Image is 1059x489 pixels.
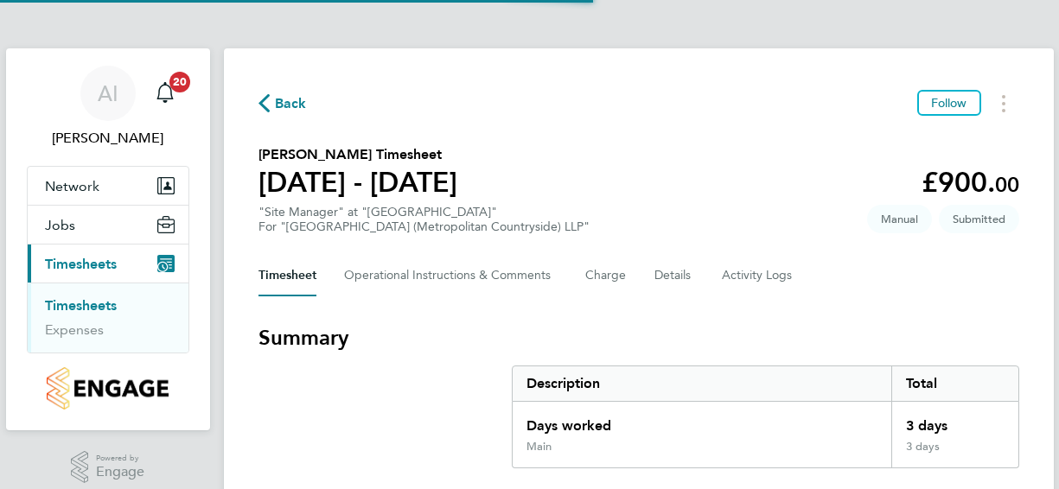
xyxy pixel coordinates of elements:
button: Operational Instructions & Comments [344,255,558,296]
button: Timesheets Menu [988,90,1019,117]
h1: [DATE] - [DATE] [258,165,457,200]
app-decimal: £900. [922,166,1019,199]
button: Charge [585,255,627,296]
span: Adrian Iacob [27,128,189,149]
h3: Summary [258,324,1019,352]
a: Go to home page [27,367,189,410]
button: Network [28,167,188,205]
span: 00 [995,172,1019,197]
button: Timesheets [28,244,188,283]
span: AI [98,82,118,105]
div: Timesheets [28,283,188,352]
span: Jobs [45,217,75,233]
a: Expenses [45,321,104,338]
button: Jobs [28,206,188,244]
div: Days worked [513,402,892,440]
span: Back [275,93,307,114]
div: 3 days [891,402,1018,440]
span: Engage [96,465,144,479]
button: Details [654,255,694,296]
span: Timesheets [45,256,117,272]
span: This timesheet is Submitted. [939,205,1019,233]
div: For "[GEOGRAPHIC_DATA] (Metropolitan Countryside) LLP" [258,219,590,234]
div: Main [526,440,552,454]
a: AI[PERSON_NAME] [27,66,189,149]
div: 3 days [891,440,1018,467]
button: Back [258,92,307,114]
span: Follow [931,95,967,111]
a: Powered byEngage [71,451,144,484]
img: countryside-properties-logo-retina.png [47,367,169,410]
span: Network [45,178,99,194]
h2: [PERSON_NAME] Timesheet [258,144,457,165]
span: Powered by [96,451,144,466]
span: This timesheet was manually created. [867,205,932,233]
div: "Site Manager" at "[GEOGRAPHIC_DATA]" [258,205,590,234]
button: Follow [917,90,981,116]
div: Description [513,366,892,401]
div: Summary [512,365,1019,468]
button: Activity Logs [722,255,794,296]
span: 20 [169,72,190,92]
button: Timesheet [258,255,316,296]
div: Total [891,366,1018,401]
nav: Main navigation [6,48,210,430]
a: Timesheets [45,297,117,314]
a: 20 [148,66,182,121]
